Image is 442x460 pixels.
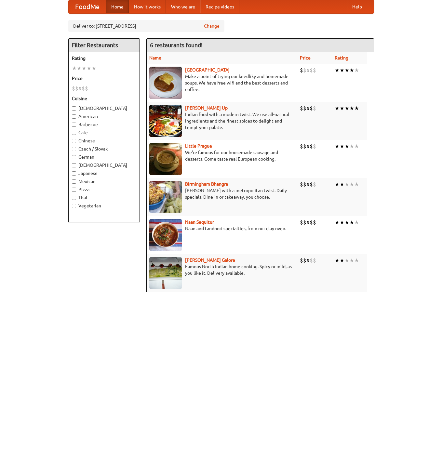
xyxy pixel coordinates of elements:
img: czechpoint.jpg [149,67,182,99]
li: $ [310,219,313,226]
li: $ [300,67,303,74]
a: Naan Sequitur [185,219,214,225]
li: $ [303,67,306,74]
li: ★ [340,219,344,226]
li: ★ [354,219,359,226]
li: ★ [349,219,354,226]
b: Little Prague [185,143,212,149]
label: [DEMOGRAPHIC_DATA] [72,162,136,168]
li: $ [313,181,316,188]
a: [PERSON_NAME] Up [185,105,228,111]
li: $ [310,105,313,112]
label: German [72,154,136,160]
li: $ [78,85,82,92]
h5: Price [72,75,136,82]
li: ★ [354,67,359,74]
input: Vegetarian [72,204,76,208]
label: Japanese [72,170,136,177]
li: $ [306,105,310,112]
p: Make a point of trying our knedlíky and homemade soups. We have free wifi and the best desserts a... [149,73,295,93]
li: $ [306,257,310,264]
li: ★ [354,105,359,112]
li: ★ [335,219,340,226]
label: [DEMOGRAPHIC_DATA] [72,105,136,112]
img: curryup.jpg [149,105,182,137]
li: $ [306,181,310,188]
li: ★ [82,65,87,72]
p: [PERSON_NAME] with a metropolitan twist. Daily specials. Dine-in or takeaway, you choose. [149,187,295,200]
input: Barbecue [72,123,76,127]
li: ★ [91,65,96,72]
li: ★ [349,67,354,74]
a: [GEOGRAPHIC_DATA] [185,67,230,72]
input: Czech / Slovak [72,147,76,151]
li: ★ [340,257,344,264]
li: ★ [344,143,349,150]
li: $ [300,143,303,150]
li: ★ [335,257,340,264]
label: Pizza [72,186,136,193]
li: ★ [335,105,340,112]
li: $ [313,67,316,74]
b: [PERSON_NAME] Galore [185,257,235,263]
input: Japanese [72,171,76,176]
li: $ [303,181,306,188]
a: Birmingham Bhangra [185,181,228,187]
img: currygalore.jpg [149,257,182,289]
label: Cafe [72,129,136,136]
li: $ [313,219,316,226]
li: $ [313,143,316,150]
li: ★ [344,219,349,226]
h5: Cuisine [72,95,136,102]
li: $ [85,85,88,92]
li: $ [303,257,306,264]
label: Czech / Slovak [72,146,136,152]
li: ★ [354,257,359,264]
a: Recipe videos [200,0,239,13]
li: ★ [354,143,359,150]
li: $ [313,105,316,112]
li: ★ [344,67,349,74]
li: $ [75,85,78,92]
li: $ [300,181,303,188]
li: ★ [349,105,354,112]
li: $ [313,257,316,264]
li: ★ [340,181,344,188]
li: ★ [344,181,349,188]
li: $ [300,219,303,226]
input: Thai [72,196,76,200]
input: Chinese [72,139,76,143]
li: $ [310,181,313,188]
li: $ [310,67,313,74]
li: ★ [349,143,354,150]
input: [DEMOGRAPHIC_DATA] [72,106,76,111]
label: Chinese [72,138,136,144]
li: ★ [340,105,344,112]
li: ★ [335,181,340,188]
li: $ [72,85,75,92]
label: Vegetarian [72,203,136,209]
a: How it works [129,0,166,13]
input: Cafe [72,131,76,135]
a: FoodMe [69,0,106,13]
li: $ [303,219,306,226]
label: Mexican [72,178,136,185]
p: We're famous for our housemade sausage and desserts. Come taste real European cooking. [149,149,295,162]
a: Rating [335,55,348,60]
a: Price [300,55,311,60]
img: littleprague.jpg [149,143,182,175]
p: Famous North Indian home cooking. Spicy or mild, as you like it. Delivery available. [149,263,295,276]
li: $ [82,85,85,92]
input: American [72,114,76,119]
li: ★ [349,257,354,264]
li: ★ [354,181,359,188]
a: Change [204,23,220,29]
li: ★ [72,65,77,72]
p: Naan and tandoori specialties, from our clay oven. [149,225,295,232]
label: Thai [72,194,136,201]
input: German [72,155,76,159]
input: Mexican [72,179,76,184]
li: $ [310,143,313,150]
li: ★ [335,67,340,74]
